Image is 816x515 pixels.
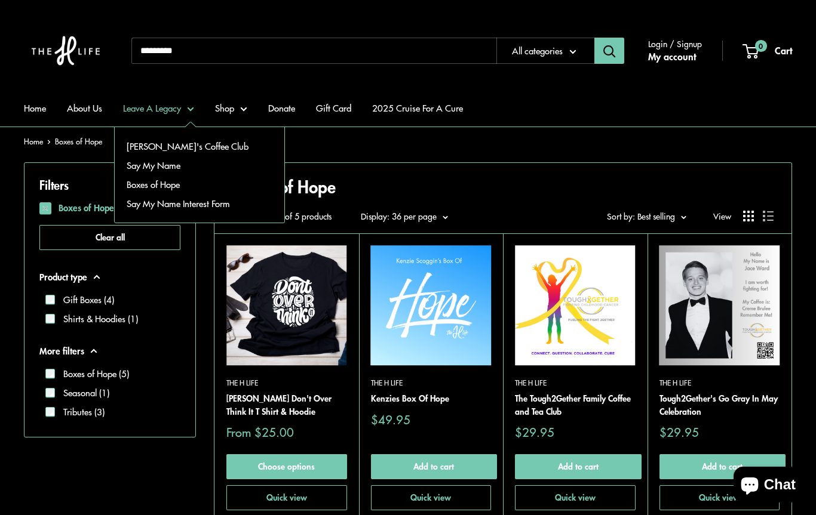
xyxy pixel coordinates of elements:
label: Seasonal (1) [55,386,109,400]
button: Clear all [39,225,180,250]
label: Boxes of Hope (5) [55,367,129,381]
a: My account [648,48,696,66]
img: Tough2Gether's Go Gray In May Celebration [659,245,780,366]
button: Quick view [226,485,347,510]
img: The H Life [24,12,108,90]
a: [PERSON_NAME] Don't Over Think It T Shirt & Hoodie [226,392,347,418]
nav: Breadcrumb [24,134,102,149]
input: Search... [131,38,496,64]
a: About Us [67,100,102,116]
button: Display products as list [763,211,774,221]
a: The H Life [371,378,492,389]
a: The H Life [226,378,347,389]
a: [PERSON_NAME]'s Coffee Club [115,137,284,156]
span: $29.95 [515,426,554,438]
button: Add to cart [371,454,498,479]
a: Gift Card [316,100,351,116]
a: Shop [215,100,247,116]
span: $29.95 [659,426,699,438]
a: Tough2Gether's Go Gray In May Celebration [659,392,780,418]
img: The Tough2Gether Family Coffee and Tea Club [515,245,636,366]
a: Donate [268,100,295,116]
a: Home [24,135,43,147]
p: Filters [39,174,180,196]
button: Quick view [659,485,780,510]
label: Boxes of Hope [39,199,180,217]
a: Boxes of Hope [115,175,284,194]
img: Kenzies Box Of Hope [371,245,492,366]
span: $49.95 [371,414,410,425]
h1: Boxes of Hope [232,175,774,199]
a: Kenzies Box Of Hope [371,392,492,405]
label: Shirts & Hoodies (1) [55,312,138,326]
button: Quick view [515,485,636,510]
a: The Tough2Gether Family Coffee and Tea Club [515,392,636,418]
a: Leave A Legacy [123,100,194,116]
a: Boxes of Hope [55,135,102,147]
button: Sort by: Best selling [607,208,686,224]
a: Say My Name [115,156,284,175]
inbox-online-store-chat: Shopify online store chat [730,467,806,505]
button: Display products as grid [743,211,754,221]
span: From $25.00 [226,426,294,438]
a: The H Life [515,378,636,389]
span: Sort by: Best selling [607,210,675,222]
button: Display: 36 per page [361,208,448,224]
a: Say My Name Interest Form [115,194,284,213]
a: 2025 Cruise For A Cure [372,100,463,116]
a: 0 Cart [744,42,792,60]
span: View [713,208,731,224]
label: Tributes (3) [55,405,105,419]
button: Add to cart [659,454,786,479]
button: Search [594,38,624,64]
a: Home [24,100,46,116]
button: Product type [39,269,180,285]
button: More filters [39,343,180,359]
img: Mia Carmin Don't Over Think It T Shirt & Hoodie [226,245,347,366]
button: Quick view [371,485,492,510]
span: Cart [775,43,792,57]
a: Choose options [226,454,347,479]
span: Display: 36 per page [361,210,437,222]
span: 0 [755,40,767,52]
span: Login / Signup [648,36,702,51]
label: Gift Boxes (4) [55,293,114,307]
a: Tough2Gether's Go Gray In May CelebrationTough2Gether's Go Gray In May Celebration [659,245,780,366]
a: The H Life [659,378,780,389]
button: Add to cart [515,454,642,479]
